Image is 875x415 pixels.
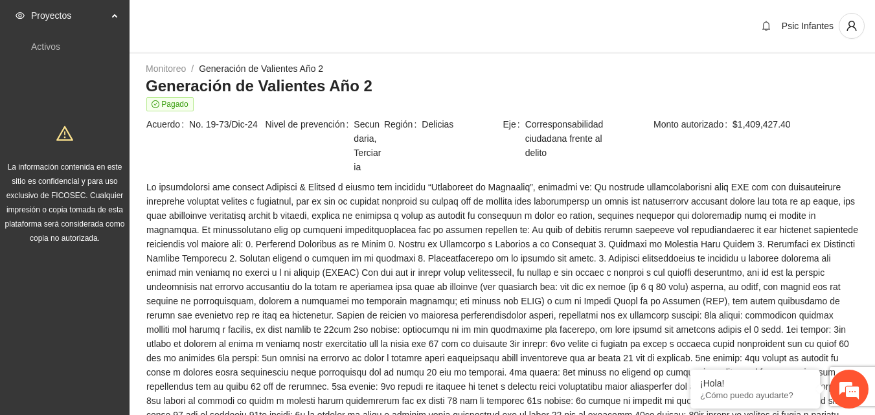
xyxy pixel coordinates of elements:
[384,117,422,131] span: Región
[782,21,834,31] span: Psic Infantes
[653,117,733,131] span: Monto autorizado
[191,63,194,74] span: /
[700,390,810,400] p: ¿Cómo puedo ayudarte?
[354,117,383,174] span: Secundaria, Terciaria
[503,117,525,160] span: Eje
[146,63,186,74] a: Monitoreo
[839,13,865,39] button: user
[422,117,501,131] span: Delicias
[199,63,323,74] a: Generación de Valientes Año 2
[146,97,194,111] span: Pagado
[16,11,25,20] span: eye
[700,378,810,388] div: ¡Hola!
[756,16,777,36] button: bell
[31,3,108,28] span: Proyectos
[525,117,620,160] span: Corresponsabilidad ciudadana frente al delito
[756,21,776,31] span: bell
[733,117,858,131] span: $1,409,427.40
[266,117,354,174] span: Nivel de prevención
[146,117,189,131] span: Acuerdo
[839,20,864,32] span: user
[152,100,159,108] span: check-circle
[5,163,125,243] span: La información contenida en este sitio es confidencial y para uso exclusivo de FICOSEC. Cualquier...
[56,125,73,142] span: warning
[146,76,859,96] h3: Generación de Valientes Año 2
[31,41,60,52] a: Activos
[189,117,264,131] span: No. 19-73/Dic-24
